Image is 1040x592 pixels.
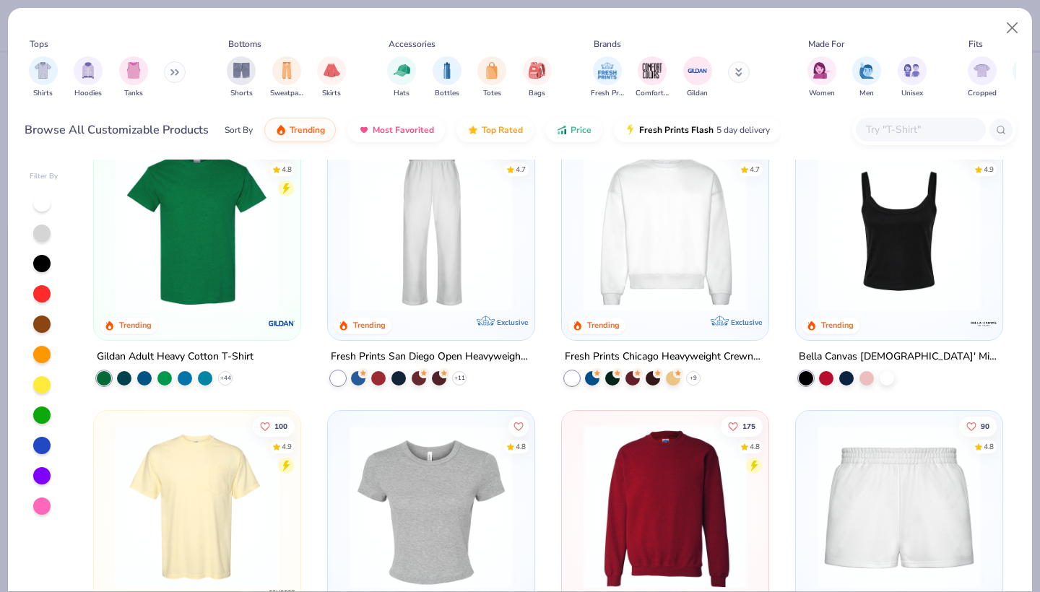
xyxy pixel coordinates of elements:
[641,60,663,82] img: Comfort Colors Image
[809,88,835,99] span: Women
[74,56,103,99] div: filter for Hoodies
[74,88,102,99] span: Hoodies
[387,56,416,99] button: filter button
[984,164,994,175] div: 4.9
[687,60,708,82] img: Gildan Image
[119,56,148,99] button: filter button
[126,62,142,79] img: Tanks Image
[433,56,461,99] div: filter for Bottles
[29,56,58,99] button: filter button
[435,88,459,99] span: Bottles
[483,88,501,99] span: Totes
[270,88,303,99] span: Sweatpants
[807,56,836,99] button: filter button
[545,118,602,142] button: Price
[687,88,708,99] span: Gildan
[331,347,532,365] div: Fresh Prints San Diego Open Heavyweight Sweatpants
[119,56,148,99] div: filter for Tanks
[30,38,48,51] div: Tops
[636,56,669,99] button: filter button
[529,62,545,79] img: Bags Image
[477,56,506,99] button: filter button
[456,118,534,142] button: Top Rated
[227,56,256,99] div: filter for Shorts
[721,417,763,437] button: Like
[523,56,552,99] button: filter button
[433,56,461,99] button: filter button
[233,62,250,79] img: Shorts Image
[576,425,754,588] img: c7b025ed-4e20-46ac-9c52-55bc1f9f47df
[799,347,1000,365] div: Bella Canvas [DEMOGRAPHIC_DATA]' Micro Ribbed Scoop Tank
[565,347,766,365] div: Fresh Prints Chicago Heavyweight Crewneck
[852,56,881,99] button: filter button
[683,56,712,99] div: filter for Gildan
[270,56,303,99] div: filter for Sweatpants
[270,56,303,99] button: filter button
[220,373,231,382] span: + 44
[750,164,760,175] div: 4.7
[984,442,994,453] div: 4.8
[516,442,526,453] div: 4.8
[439,62,455,79] img: Bottles Image
[690,373,697,382] span: + 9
[264,118,336,142] button: Trending
[342,147,520,310] img: df5250ff-6f61-4206-a12c-24931b20f13c
[968,56,997,99] button: filter button
[497,317,528,326] span: Exclusive
[614,118,781,142] button: Fresh Prints Flash5 day delivery
[342,425,520,588] img: aa15adeb-cc10-480b-b531-6e6e449d5067
[716,122,770,139] span: 5 day delivery
[639,124,714,136] span: Fresh Prints Flash
[636,88,669,99] span: Comfort Colors
[387,56,416,99] div: filter for Hats
[317,56,346,99] div: filter for Skirts
[389,38,435,51] div: Accessories
[808,38,844,51] div: Made For
[968,38,983,51] div: Fits
[29,56,58,99] div: filter for Shirts
[683,56,712,99] button: filter button
[625,124,636,136] img: flash.gif
[636,56,669,99] div: filter for Comfort Colors
[482,124,523,136] span: Top Rated
[227,56,256,99] button: filter button
[591,56,624,99] button: filter button
[33,88,53,99] span: Shirts
[974,62,990,79] img: Cropped Image
[279,62,295,79] img: Sweatpants Image
[275,124,287,136] img: trending.gif
[394,62,410,79] img: Hats Image
[508,417,529,437] button: Like
[454,373,465,382] span: + 11
[810,147,988,310] img: 8af284bf-0d00-45ea-9003-ce4b9a3194ad
[968,56,997,99] div: filter for Cropped
[807,56,836,99] div: filter for Women
[97,347,253,365] div: Gildan Adult Heavy Cotton T-Shirt
[373,124,434,136] span: Most Favorited
[594,38,621,51] div: Brands
[80,62,96,79] img: Hoodies Image
[358,124,370,136] img: most_fav.gif
[999,14,1026,42] button: Close
[394,88,409,99] span: Hats
[230,88,253,99] span: Shorts
[322,88,341,99] span: Skirts
[898,56,927,99] div: filter for Unisex
[813,62,830,79] img: Women Image
[267,308,296,337] img: Gildan logo
[597,60,618,82] img: Fresh Prints Image
[591,56,624,99] div: filter for Fresh Prints
[253,417,295,437] button: Like
[742,423,755,430] span: 175
[516,164,526,175] div: 4.7
[901,88,923,99] span: Unisex
[571,124,591,136] span: Price
[810,425,988,588] img: af8dff09-eddf-408b-b5dc-51145765dcf2
[523,56,552,99] div: filter for Bags
[108,425,286,588] img: 284e3bdb-833f-4f21-a3b0-720291adcbd9
[275,423,288,430] span: 100
[282,442,292,453] div: 4.9
[859,62,875,79] img: Men Image
[591,88,624,99] span: Fresh Prints
[859,88,874,99] span: Men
